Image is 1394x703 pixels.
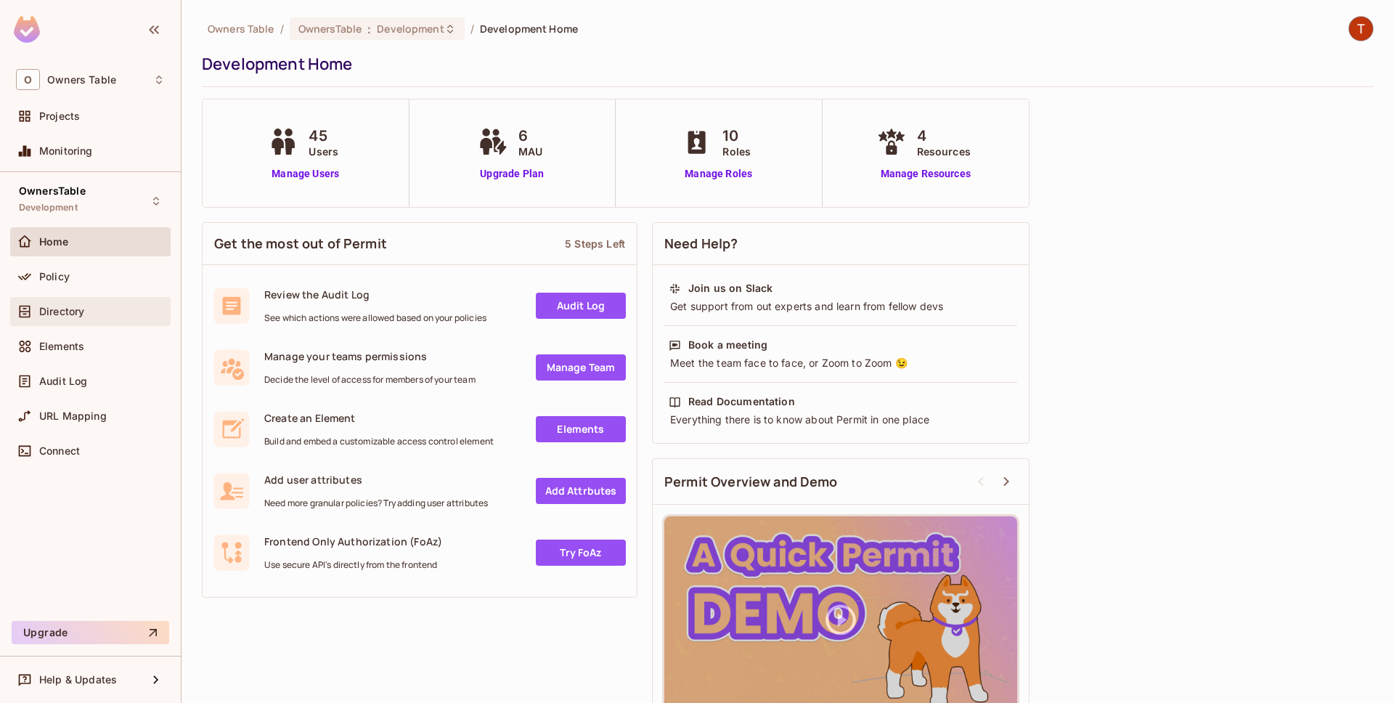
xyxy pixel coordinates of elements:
[917,144,971,159] span: Resources
[39,110,80,122] span: Projects
[688,281,773,296] div: Join us on Slack
[669,413,1013,427] div: Everything there is to know about Permit in one place
[669,299,1013,314] div: Get support from out experts and learn from fellow devs
[39,271,70,283] span: Policy
[377,22,444,36] span: Development
[214,235,387,253] span: Get the most out of Permit
[298,22,362,36] span: OwnersTable
[264,349,476,363] span: Manage your teams permissions
[518,125,542,147] span: 6
[39,341,84,352] span: Elements
[688,338,767,352] div: Book a meeting
[536,540,626,566] a: Try FoAz
[47,74,116,86] span: Workspace: Owners Table
[264,497,488,509] span: Need more granular policies? Try adding user attributes
[664,235,738,253] span: Need Help?
[722,125,751,147] span: 10
[16,69,40,90] span: O
[39,306,84,317] span: Directory
[19,185,86,197] span: OwnersTable
[536,416,626,442] a: Elements
[208,22,274,36] span: the active workspace
[12,621,169,644] button: Upgrade
[265,166,346,182] a: Manage Users
[39,674,117,686] span: Help & Updates
[475,166,550,182] a: Upgrade Plan
[264,411,494,425] span: Create an Element
[19,202,78,214] span: Development
[536,354,626,381] a: Manage Team
[669,356,1013,370] div: Meet the team face to face, or Zoom to Zoom 😉
[39,445,80,457] span: Connect
[39,236,69,248] span: Home
[565,237,625,251] div: 5 Steps Left
[536,478,626,504] a: Add Attrbutes
[664,473,838,491] span: Permit Overview and Demo
[39,375,87,387] span: Audit Log
[264,473,488,487] span: Add user attributes
[39,145,93,157] span: Monitoring
[722,144,751,159] span: Roles
[688,394,795,409] div: Read Documentation
[264,312,486,324] span: See which actions were allowed based on your policies
[873,166,978,182] a: Manage Resources
[14,16,40,43] img: SReyMgAAAABJRU5ErkJggg==
[264,374,476,386] span: Decide the level of access for members of your team
[309,125,338,147] span: 45
[264,559,442,571] span: Use secure API's directly from the frontend
[202,53,1366,75] div: Development Home
[264,288,486,301] span: Review the Audit Log
[518,144,542,159] span: MAU
[917,125,971,147] span: 4
[309,144,338,159] span: Users
[470,22,474,36] li: /
[679,166,758,182] a: Manage Roles
[264,436,494,447] span: Build and embed a customizable access control element
[264,535,442,548] span: Frontend Only Authorization (FoAz)
[1349,17,1373,41] img: TableSteaks Development
[480,22,578,36] span: Development Home
[39,410,107,422] span: URL Mapping
[536,293,626,319] a: Audit Log
[280,22,284,36] li: /
[367,23,372,35] span: :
